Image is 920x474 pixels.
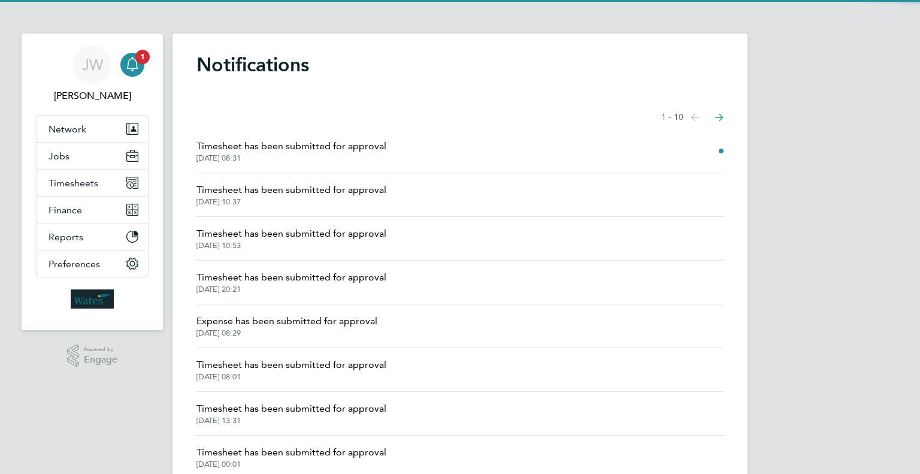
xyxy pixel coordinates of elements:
span: Engage [84,355,117,365]
span: [DATE] 08:01 [196,372,386,382]
button: Timesheets [37,170,148,196]
nav: Main navigation [22,34,163,330]
button: Jobs [37,143,148,169]
span: 1 - 10 [661,111,683,123]
button: Finance [37,197,148,223]
span: Finance [49,204,82,216]
span: Network [49,123,86,135]
span: Jobs [49,150,69,162]
span: [DATE] 20:21 [196,285,386,294]
a: Timesheet has been submitted for approval[DATE] 08:31 [196,139,386,163]
span: JW [82,57,103,73]
a: JW[PERSON_NAME] [36,46,149,103]
a: Expense has been submitted for approval[DATE] 08:29 [196,314,377,338]
span: [DATE] 13:31 [196,416,386,425]
span: James Williams [36,89,149,103]
a: Go to home page [36,289,149,309]
a: Timesheet has been submitted for approval[DATE] 08:01 [196,358,386,382]
span: Timesheets [49,177,98,189]
a: Timesheet has been submitted for approval[DATE] 10:37 [196,183,386,207]
span: Preferences [49,258,100,270]
nav: Select page of notifications list [661,105,724,129]
span: [DATE] 10:53 [196,241,386,250]
span: [DATE] 08:29 [196,328,377,338]
button: Reports [37,224,148,250]
a: 1 [120,46,144,84]
span: [DATE] 00:01 [196,460,386,469]
span: Timesheet has been submitted for approval [196,358,386,372]
span: 1 [135,50,150,64]
span: Reports [49,231,83,243]
a: Timesheet has been submitted for approval[DATE] 00:01 [196,445,386,469]
button: Preferences [37,250,148,277]
span: Expense has been submitted for approval [196,314,377,328]
img: wates-logo-retina.png [71,289,114,309]
span: [DATE] 08:31 [196,153,386,163]
span: Timesheet has been submitted for approval [196,139,386,153]
a: Timesheet has been submitted for approval[DATE] 10:53 [196,227,386,250]
span: Timesheet has been submitted for approval [196,445,386,460]
span: Powered by [84,345,117,355]
h1: Notifications [196,53,724,77]
span: Timesheet has been submitted for approval [196,183,386,197]
button: Network [37,116,148,142]
a: Powered byEngage [67,345,118,367]
a: Timesheet has been submitted for approval[DATE] 20:21 [196,270,386,294]
span: Timesheet has been submitted for approval [196,401,386,416]
span: Timesheet has been submitted for approval [196,227,386,241]
span: [DATE] 10:37 [196,197,386,207]
span: Timesheet has been submitted for approval [196,270,386,285]
a: Timesheet has been submitted for approval[DATE] 13:31 [196,401,386,425]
